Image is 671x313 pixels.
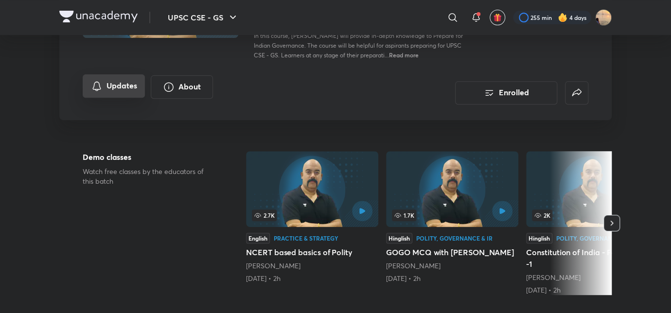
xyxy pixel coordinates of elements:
div: Dr Sidharth Arora [386,261,518,271]
img: Snatashree Punyatoya [595,9,612,26]
span: 2.7K [252,209,277,221]
img: streak [558,13,567,22]
button: false [565,81,588,104]
a: NCERT based basics of Polity [246,151,378,283]
a: 2KHinglishPolity, Governance & IRConstitution of India - Page by Page -1[PERSON_NAME][DATE] • 2h [526,151,658,295]
button: About [151,75,213,99]
div: Polity, Governance & IR [416,235,493,241]
a: Company Logo [59,11,138,25]
div: 23rd May • 2h [386,274,518,283]
a: [PERSON_NAME] [526,273,581,282]
div: 26th May • 2h [526,285,658,295]
h5: Demo classes [83,151,215,163]
span: 2K [532,209,552,221]
p: Watch free classes by the educators of this batch [83,167,215,186]
div: 4th Apr • 2h [246,274,378,283]
button: avatar [490,10,505,25]
a: 1.7KHinglishPolity, Governance & IRGOGO MCQ with [PERSON_NAME][PERSON_NAME][DATE] • 2h [386,151,518,283]
a: GOGO MCQ with Dr Sidharth Arora SIDLIVE [386,151,518,283]
a: Constitution of India - Page by Page -1 [526,151,658,295]
span: In this course, [PERSON_NAME] will provide in-depth knowledge to Prepare for Indian Governance. T... [254,32,463,59]
a: 2.7KEnglishPractice & StrategyNCERT based basics of Polity[PERSON_NAME][DATE] • 2h [246,151,378,283]
img: Company Logo [59,11,138,22]
a: [PERSON_NAME] [386,261,441,270]
div: Dr Sidharth Arora [526,273,658,282]
button: UPSC CSE - GS [162,8,245,27]
div: Hinglish [386,233,412,243]
div: Practice & Strategy [274,235,338,241]
h5: GOGO MCQ with [PERSON_NAME] [386,246,518,258]
button: Updates [83,74,145,98]
h5: Constitution of India - Page by Page -1 [526,246,658,270]
div: English [246,233,270,243]
img: avatar [493,13,502,22]
span: 1.7K [392,209,416,221]
button: Enrolled [455,81,557,104]
div: Dr Sidharth Arora [246,261,378,271]
a: [PERSON_NAME] [246,261,300,270]
h5: NCERT based basics of Polity [246,246,378,258]
span: Read more [389,51,419,59]
div: Hinglish [526,233,552,243]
